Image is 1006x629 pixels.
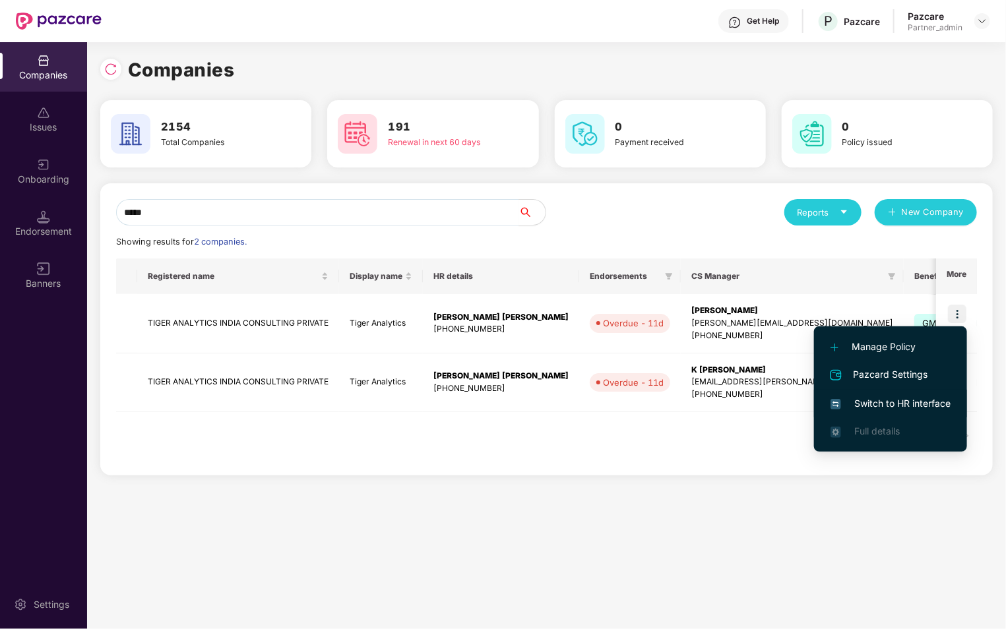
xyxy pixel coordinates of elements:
h3: 2154 [161,119,267,136]
div: Reports [798,206,848,219]
img: svg+xml;base64,PHN2ZyB3aWR0aD0iMTQuNSIgaGVpZ2h0PSIxNC41IiB2aWV3Qm94PSIwIDAgMTYgMTYiIGZpbGw9Im5vbm... [37,210,50,224]
img: svg+xml;base64,PHN2ZyBpZD0iU2V0dGluZy0yMHgyMCIgeG1sbnM9Imh0dHA6Ly93d3cudzMub3JnLzIwMDAvc3ZnIiB3aW... [14,598,27,611]
div: Settings [30,598,73,611]
img: svg+xml;base64,PHN2ZyBpZD0iQ29tcGFuaWVzIiB4bWxucz0iaHR0cDovL3d3dy53My5vcmcvMjAwMC9zdmciIHdpZHRoPS... [37,54,50,67]
img: svg+xml;base64,PHN2ZyB4bWxucz0iaHR0cDovL3d3dy53My5vcmcvMjAwMC9zdmciIHdpZHRoPSI2MCIgaGVpZ2h0PSI2MC... [111,114,150,154]
th: Display name [339,258,423,294]
span: Display name [350,271,402,282]
div: [PERSON_NAME][EMAIL_ADDRESS][DOMAIN_NAME] [691,317,893,330]
div: Pazcare [908,10,962,22]
h3: 0 [842,119,949,136]
img: svg+xml;base64,PHN2ZyB4bWxucz0iaHR0cDovL3d3dy53My5vcmcvMjAwMC9zdmciIHdpZHRoPSI2MCIgaGVpZ2h0PSI2MC... [338,114,377,154]
img: svg+xml;base64,PHN2ZyB3aWR0aD0iMjAiIGhlaWdodD0iMjAiIHZpZXdCb3g9IjAgMCAyMCAyMCIgZmlsbD0ibm9uZSIgeG... [37,158,50,171]
th: More [936,258,977,294]
div: Get Help [747,16,779,26]
th: HR details [423,258,579,294]
h1: Companies [128,55,235,84]
span: Showing results for [116,237,247,247]
h3: 0 [615,119,722,136]
div: [PHONE_NUMBER] [691,388,893,401]
img: svg+xml;base64,PHN2ZyBpZD0iSXNzdWVzX2Rpc2FibGVkIiB4bWxucz0iaHR0cDovL3d3dy53My5vcmcvMjAwMC9zdmciIH... [37,106,50,119]
img: svg+xml;base64,PHN2ZyB4bWxucz0iaHR0cDovL3d3dy53My5vcmcvMjAwMC9zdmciIHdpZHRoPSIxNi4zNjMiIGhlaWdodD... [831,427,841,437]
img: icon [948,305,966,323]
img: svg+xml;base64,PHN2ZyB4bWxucz0iaHR0cDovL3d3dy53My5vcmcvMjAwMC9zdmciIHdpZHRoPSIxMi4yMDEiIGhlaWdodD... [831,344,838,351]
span: filter [665,272,673,280]
td: Tiger Analytics [339,294,423,353]
span: P [824,13,833,29]
th: Registered name [137,258,339,294]
span: filter [662,268,676,284]
div: Policy issued [842,136,949,148]
span: New Company [902,206,964,219]
div: Payment received [615,136,722,148]
span: Pazcard Settings [831,367,951,383]
span: Switch to HR interface [831,396,951,411]
span: 2 companies. [194,237,247,247]
div: Pazcare [844,15,880,28]
img: svg+xml;base64,PHN2ZyB4bWxucz0iaHR0cDovL3d3dy53My5vcmcvMjAwMC9zdmciIHdpZHRoPSI2MCIgaGVpZ2h0PSI2MC... [792,114,832,154]
span: Endorsements [590,271,660,282]
div: K [PERSON_NAME] [691,364,893,376]
div: [PERSON_NAME] [PERSON_NAME] [433,370,569,382]
div: [PERSON_NAME] [PERSON_NAME] [433,311,569,324]
span: search [519,207,546,218]
div: [PERSON_NAME] [691,305,893,317]
div: Total Companies [161,136,267,148]
td: TIGER ANALYTICS INDIA CONSULTING PRIVATE [137,353,339,413]
img: svg+xml;base64,PHN2ZyBpZD0iSGVscC0zMngzMiIgeG1sbnM9Imh0dHA6Ly93d3cudzMub3JnLzIwMDAvc3ZnIiB3aWR0aD... [728,16,741,29]
div: Overdue - 11d [603,376,664,389]
img: New Pazcare Logo [16,13,102,30]
div: [PHONE_NUMBER] [433,323,569,336]
span: filter [888,272,896,280]
td: TIGER ANALYTICS INDIA CONSULTING PRIVATE [137,294,339,353]
img: svg+xml;base64,PHN2ZyB4bWxucz0iaHR0cDovL3d3dy53My5vcmcvMjAwMC9zdmciIHdpZHRoPSIxNiIgaGVpZ2h0PSIxNi... [831,399,841,409]
span: plus [888,208,896,218]
button: plusNew Company [875,199,977,225]
td: Tiger Analytics [339,353,423,413]
div: [PHONE_NUMBER] [433,382,569,395]
button: search [519,199,546,225]
div: Partner_admin [908,22,962,33]
span: CS Manager [691,271,883,282]
img: svg+xml;base64,PHN2ZyB4bWxucz0iaHR0cDovL3d3dy53My5vcmcvMjAwMC9zdmciIHdpZHRoPSIyNCIgaGVpZ2h0PSIyNC... [828,367,844,383]
img: svg+xml;base64,PHN2ZyB3aWR0aD0iMTYiIGhlaWdodD0iMTYiIHZpZXdCb3g9IjAgMCAxNiAxNiIgZmlsbD0ibm9uZSIgeG... [37,262,50,276]
div: [EMAIL_ADDRESS][PERSON_NAME][DOMAIN_NAME] [691,376,893,388]
span: caret-down [840,208,848,216]
span: Manage Policy [831,340,951,354]
span: Registered name [148,271,319,282]
div: Overdue - 11d [603,316,664,330]
img: svg+xml;base64,PHN2ZyBpZD0iUmVsb2FkLTMyeDMyIiB4bWxucz0iaHR0cDovL3d3dy53My5vcmcvMjAwMC9zdmciIHdpZH... [104,63,117,76]
img: svg+xml;base64,PHN2ZyB4bWxucz0iaHR0cDovL3d3dy53My5vcmcvMjAwMC9zdmciIHdpZHRoPSI2MCIgaGVpZ2h0PSI2MC... [565,114,605,154]
h3: 191 [388,119,494,136]
div: Renewal in next 60 days [388,136,494,148]
img: svg+xml;base64,PHN2ZyBpZD0iRHJvcGRvd24tMzJ4MzIiIHhtbG5zPSJodHRwOi8vd3d3LnczLm9yZy8yMDAwL3N2ZyIgd2... [977,16,988,26]
div: [PHONE_NUMBER] [691,330,893,342]
span: filter [885,268,898,284]
span: Full details [854,425,900,436]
